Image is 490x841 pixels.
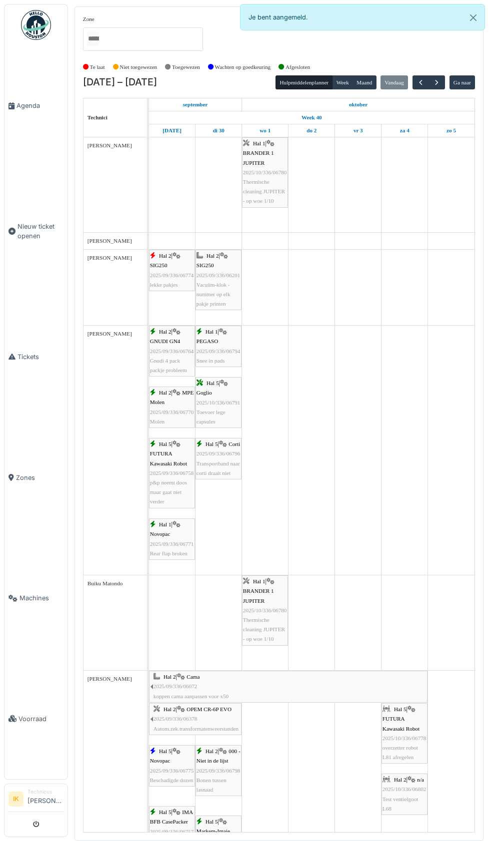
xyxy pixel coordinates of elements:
[150,262,167,268] span: SIG250
[4,659,67,780] a: Voorraad
[205,441,218,447] span: Hal 5
[150,348,194,354] span: 2025/09/336/06764
[150,531,170,537] span: Novopac
[150,829,194,835] span: 2025/09/336/06757
[205,329,218,335] span: Hal 1
[18,714,63,724] span: Voorraad
[153,726,238,732] span: Autom.zek.transformatenweerstanden
[150,338,180,344] span: GNUDI GN4
[196,390,212,396] span: Goglio
[210,124,227,137] a: 30 september 2025
[397,124,412,137] a: 4 oktober 2025
[19,593,63,603] span: Machines
[150,541,194,547] span: 2025/09/336/06771
[243,169,287,175] span: 2025/10/336/06780
[150,388,194,426] div: |
[27,788,63,796] div: Technicus
[159,809,171,815] span: Hal 5
[417,777,424,783] span: n/a
[17,222,63,241] span: Nieuw ticket openen
[205,748,218,754] span: Hal 2
[253,140,265,146] span: Hal 1
[196,748,240,764] span: 000 - Niet in de lijst
[159,253,171,259] span: Hal 2
[159,329,171,335] span: Hal 2
[4,166,67,297] a: Nieuw ticket openen
[196,262,214,268] span: SIG250
[87,580,123,586] span: Buiku Matondo
[27,788,63,810] li: [PERSON_NAME]
[299,111,324,124] a: Week 40
[180,98,210,111] a: 29 september 2025
[196,460,240,476] span: Transportband naar corti draait niet
[444,124,458,137] a: 5 oktober 2025
[4,417,67,538] a: Zones
[380,75,408,89] button: Vandaag
[150,251,194,290] div: |
[150,419,164,424] span: Molen
[243,577,287,644] div: |
[4,297,67,418] a: Tickets
[119,63,157,71] label: Niet toegewezen
[243,617,285,642] span: Thermische cleaning JUPITER - op woe 1/10
[159,441,171,447] span: Hal 5
[196,768,240,774] span: 2025/09/336/06798
[87,676,132,682] span: [PERSON_NAME]
[153,683,197,689] span: 2025/09/336/06072
[196,379,240,426] div: |
[17,352,63,362] span: Tickets
[150,520,194,558] div: |
[150,358,187,373] span: Gnudi 4 pack packje probleem
[150,282,178,288] span: lekke pakjes
[87,31,99,46] input: Alles
[382,775,426,814] div: |
[196,409,225,424] span: Toevoer lege capsules
[150,409,194,415] span: 2025/09/336/06770
[196,327,240,366] div: |
[153,693,228,699] span: koppen cama aanpassen voor x50
[150,272,194,278] span: 2025/09/336/06774
[332,75,353,89] button: Week
[243,588,274,603] span: BRANDER 1 JUPITER
[87,142,132,148] span: [PERSON_NAME]
[352,75,376,89] button: Maand
[196,777,226,793] span: Bonen tussen lasnaad
[150,479,187,504] span: p&p neemt doos maar gaat niet verder
[243,607,287,613] span: 2025/10/336/06780
[196,272,240,278] span: 2025/09/336/06201
[382,716,419,731] span: FUTURA Kawasaki Robot
[382,786,426,792] span: 2025/10/336/06802
[394,777,406,783] span: Hal 2
[351,124,365,137] a: 3 oktober 2025
[382,796,418,812] span: Test ventielgoot L68
[160,124,184,137] a: 29 september 2025
[8,792,23,807] li: IK
[186,674,199,680] span: Cama
[253,578,265,584] span: Hal 1
[196,348,240,354] span: 2025/09/336/06794
[150,470,194,476] span: 2025/09/336/06758
[196,358,225,364] span: Snee in pads
[196,282,230,307] span: Vacuüm-klok -nummer op elk pakje printen
[243,150,274,165] span: BRANDER 1 JUPITER
[87,255,132,261] span: [PERSON_NAME]
[150,450,187,466] span: FUTURA Kawasaki Robot
[215,63,271,71] label: Wachten op goedkeuring
[150,439,194,506] div: |
[83,76,157,88] h2: [DATE] – [DATE]
[285,63,310,71] label: Afgesloten
[153,672,426,701] div: |
[159,390,171,396] span: Hal 2
[4,45,67,166] a: Agenda
[153,705,240,734] div: |
[4,538,67,659] a: Machines
[206,380,219,386] span: Hal 5
[206,253,219,259] span: Hal 2
[257,124,273,137] a: 1 oktober 2025
[346,98,370,111] a: 1 oktober 2025
[153,716,197,722] span: 2025/09/336/06378
[150,777,193,783] span: Beschadigde dozen
[16,101,63,110] span: Agenda
[196,439,240,478] div: |
[196,400,240,406] span: 2025/10/336/06791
